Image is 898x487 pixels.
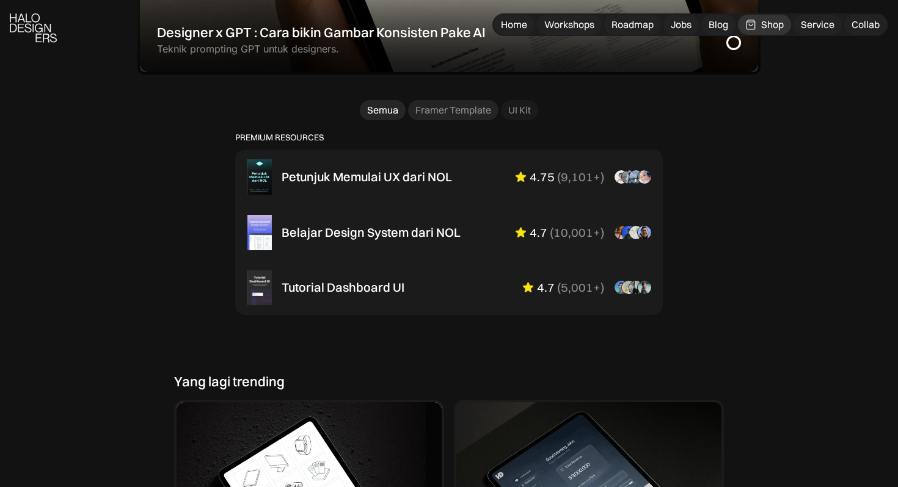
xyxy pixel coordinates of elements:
div: Petunjuk Memulai UX dari NOL [282,170,452,184]
div: ( [557,280,561,295]
div: 4.75 [530,170,555,184]
a: Service [794,15,842,35]
div: UI Kit [508,104,531,117]
div: Workshops [544,18,594,31]
a: Tutorial Dashboard UI4.7(5,001+) [238,263,660,313]
div: ) [600,280,604,295]
div: Collab [852,18,880,31]
a: Shop [738,15,791,35]
div: Semua [367,104,398,117]
div: Service [801,18,834,31]
a: Roadmap [604,15,661,35]
div: ) [600,170,604,184]
div: 9,101+ [561,170,600,184]
div: Home [501,18,527,31]
div: Tutorial Dashboard UI [282,280,404,295]
a: Jobs [663,15,699,35]
div: Blog [709,18,728,31]
div: ) [600,225,604,240]
a: Workshops [537,15,602,35]
p: PREMIUM RESOURCES [235,132,663,143]
div: ( [557,170,561,184]
a: Blog [701,15,736,35]
div: Belajar Design System dari NOL [282,225,461,240]
div: 10,001+ [553,225,600,240]
div: Jobs [671,18,692,31]
div: Shop [761,18,784,31]
a: Collab [844,15,887,35]
a: Home [494,15,535,35]
div: 5,001+ [561,280,600,295]
a: Petunjuk Memulai UX dari NOL4.75(9,101+) [238,152,660,202]
div: 4.7 [530,225,547,240]
div: ( [550,225,553,240]
a: Belajar Design System dari NOL4.7(10,001+) [238,207,660,258]
div: Roadmap [611,18,654,31]
div: Yang lagi trending [174,373,285,389]
div: Framer Template [415,104,491,117]
div: 4.7 [537,280,555,295]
